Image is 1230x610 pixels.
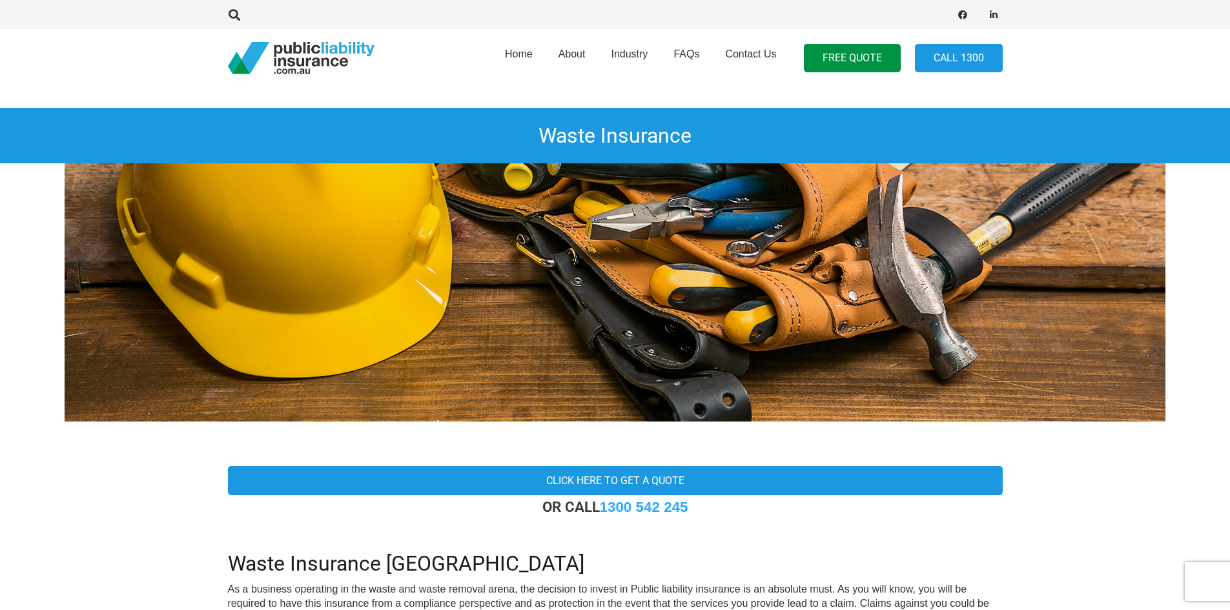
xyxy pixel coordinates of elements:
[559,48,586,59] span: About
[546,25,599,91] a: About
[600,499,688,515] a: 1300 542 245
[222,9,248,21] a: Search
[65,163,1165,422] img: Insurance For Tradies
[985,6,1003,24] a: LinkedIn
[492,25,546,91] a: Home
[712,25,789,91] a: Contact Us
[228,466,1003,495] a: Click here to get a quote
[915,44,1003,73] a: Call 1300
[598,25,661,91] a: Industry
[228,536,1003,576] h2: Waste Insurance [GEOGRAPHIC_DATA]
[954,6,972,24] a: Facebook
[611,48,648,59] span: Industry
[505,48,533,59] span: Home
[804,44,901,73] a: FREE QUOTE
[725,48,776,59] span: Contact Us
[673,48,699,59] span: FAQs
[228,42,374,74] a: pli_logotransparent
[542,498,688,515] strong: OR CALL
[661,25,712,91] a: FAQs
